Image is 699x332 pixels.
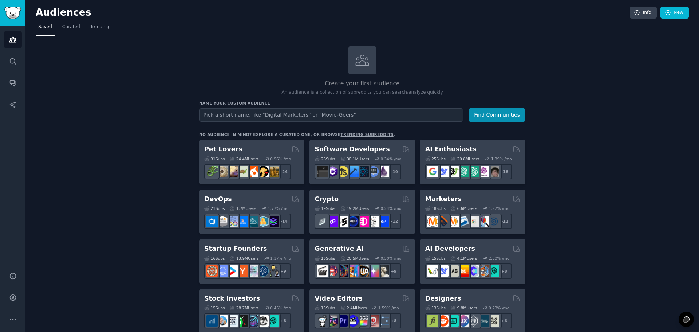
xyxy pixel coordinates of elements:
h2: Crypto [315,195,339,204]
div: 1.59 % /mo [378,305,399,310]
img: swingtrading [257,315,269,327]
img: UXDesign [458,315,469,327]
img: StocksAndTrading [247,315,258,327]
img: GummySearch logo [4,7,21,19]
input: Pick a short name, like "Digital Marketers" or "Movie-Goers" [199,108,463,122]
div: 20.5M Users [340,256,369,261]
img: AItoolsCatalog [447,166,459,177]
div: 0.56 % /mo [270,156,291,161]
div: 1.27 % /mo [489,206,509,211]
div: 31 Sub s [204,156,225,161]
div: 28.7M Users [230,305,258,310]
h2: Create your first audience [199,79,525,88]
img: ArtificalIntelligence [488,166,499,177]
img: defiblockchain [358,216,369,227]
div: + 9 [386,263,401,279]
img: deepdream [337,265,348,277]
img: GoogleGeminiAI [427,166,438,177]
div: + 18 [497,164,512,179]
img: content_marketing [427,216,438,227]
a: Info [630,7,657,19]
img: finalcutpro [358,315,369,327]
div: 20.8M Users [451,156,479,161]
div: 4.1M Users [451,256,477,261]
p: An audience is a collection of subreddits you can search/analyze quickly [199,89,525,96]
img: typography [427,315,438,327]
div: 1.77 % /mo [268,206,289,211]
img: AskMarketing [447,216,459,227]
div: 1.17 % /mo [270,256,291,261]
div: 21 Sub s [204,206,225,211]
img: learnjavascript [337,166,348,177]
img: dalle2 [327,265,338,277]
img: AskComputerScience [368,166,379,177]
div: + 24 [276,164,291,179]
div: 0.23 % /mo [489,305,509,310]
div: 13 Sub s [425,305,446,310]
h2: Marketers [425,195,462,204]
div: 15 Sub s [315,305,335,310]
h2: Stock Investors [204,294,260,303]
img: 0xPolygon [327,216,338,227]
img: herpetology [206,166,218,177]
div: 26 Sub s [315,156,335,161]
img: leopardgeckos [227,166,238,177]
div: 1.7M Users [230,206,256,211]
div: + 6 [497,313,512,328]
img: elixir [378,166,389,177]
img: learndesign [478,315,489,327]
img: FluxAI [358,265,369,277]
img: aivideo [317,265,328,277]
img: gopro [317,315,328,327]
div: 15 Sub s [425,256,446,261]
img: userexperience [468,315,479,327]
div: 0.24 % /mo [381,206,402,211]
img: reactnative [358,166,369,177]
div: + 14 [276,214,291,229]
div: 16 Sub s [315,256,335,261]
a: Saved [36,21,55,36]
div: 19.2M Users [340,206,369,211]
img: DreamBooth [378,265,389,277]
img: Forex [227,315,238,327]
img: web3 [347,216,359,227]
img: Youtubevideo [368,315,379,327]
img: dividends [206,315,218,327]
h2: Startup Founders [204,244,267,253]
h2: Software Developers [315,145,390,154]
div: + 9 [276,263,291,279]
img: turtle [237,166,248,177]
img: googleads [468,216,479,227]
div: + 12 [386,214,401,229]
span: Trending [90,24,109,30]
img: postproduction [378,315,389,327]
img: EntrepreneurRideAlong [206,265,218,277]
h2: Generative AI [315,244,364,253]
img: OpenSourceAI [468,265,479,277]
h2: DevOps [204,195,232,204]
img: premiere [337,315,348,327]
img: sdforall [347,265,359,277]
img: logodesign [437,315,449,327]
img: AWS_Certified_Experts [217,216,228,227]
img: cockatiel [247,166,258,177]
div: 18 Sub s [425,206,446,211]
div: 16 Sub s [204,256,225,261]
div: 25 Sub s [425,156,446,161]
img: editors [327,315,338,327]
a: Curated [60,21,83,36]
div: 6.6M Users [451,206,477,211]
div: 0.34 % /mo [381,156,402,161]
img: technicalanalysis [268,315,279,327]
h2: Audiences [36,7,630,19]
h2: AI Developers [425,244,475,253]
img: ycombinator [237,265,248,277]
img: startup [227,265,238,277]
div: 1.39 % /mo [491,156,512,161]
div: 30.1M Users [340,156,369,161]
h2: Designers [425,294,461,303]
img: software [317,166,328,177]
img: LangChain [427,265,438,277]
img: chatgpt_promptDesign [458,166,469,177]
h2: Pet Lovers [204,145,242,154]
